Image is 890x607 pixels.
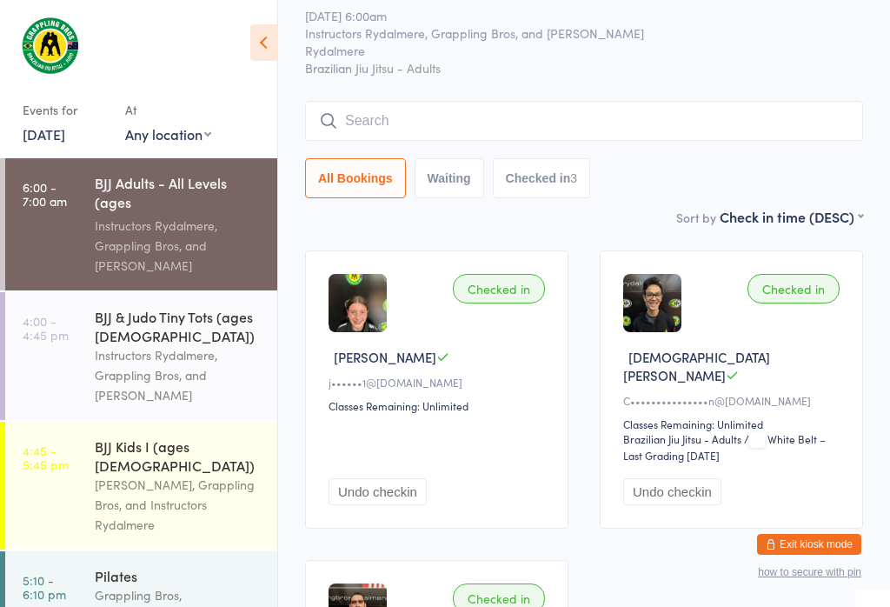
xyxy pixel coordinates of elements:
span: Rydalmere [305,42,836,59]
div: 3 [570,171,577,185]
label: Sort by [676,209,716,226]
span: Instructors Rydalmere, Grappling Bros, and [PERSON_NAME] [305,24,836,42]
div: C•••••••••••••••n@[DOMAIN_NAME] [623,393,845,408]
button: Undo checkin [329,478,427,505]
button: Undo checkin [623,478,721,505]
div: Events for [23,96,108,124]
button: Waiting [415,158,484,198]
div: Checked in [747,274,840,303]
a: 4:00 -4:45 pmBJJ & Judo Tiny Tots (ages [DEMOGRAPHIC_DATA])Instructors Rydalmere, Grappling Bros,... [5,292,277,420]
span: [DEMOGRAPHIC_DATA][PERSON_NAME] [623,348,770,384]
div: BJJ Kids I (ages [DEMOGRAPHIC_DATA]) [95,437,262,475]
a: 4:45 -5:45 pmBJJ Kids I (ages [DEMOGRAPHIC_DATA])[PERSON_NAME], Grappling Bros, and Instructors R... [5,422,277,550]
button: how to secure with pin [758,566,861,578]
div: At [125,96,211,124]
div: Brazilian Jiu Jitsu - Adults [623,431,741,446]
div: Any location [125,124,211,143]
div: BJJ Adults - All Levels (ages [DEMOGRAPHIC_DATA]+) [95,173,262,216]
time: 4:00 - 4:45 pm [23,314,69,342]
div: Classes Remaining: Unlimited [623,417,845,431]
button: Exit kiosk mode [757,534,861,555]
span: Brazilian Jiu Jitsu - Adults [305,59,863,77]
img: Grappling Bros Rydalmere [17,13,83,78]
input: Search [305,101,863,141]
time: 4:45 - 5:45 pm [23,444,69,471]
button: Checked in3 [493,158,591,198]
div: Instructors Rydalmere, Grappling Bros, and [PERSON_NAME] [95,345,262,405]
div: Classes Remaining: Unlimited [329,398,550,413]
div: [PERSON_NAME], Grappling Bros, and Instructors Rydalmere [95,475,262,535]
time: 6:00 - 7:00 am [23,180,67,208]
span: [PERSON_NAME] [334,348,436,366]
div: j••••••1@[DOMAIN_NAME] [329,375,550,390]
a: 6:00 -7:00 amBJJ Adults - All Levels (ages [DEMOGRAPHIC_DATA]+)Instructors Rydalmere, Grappling B... [5,158,277,290]
div: BJJ & Judo Tiny Tots (ages [DEMOGRAPHIC_DATA]) [95,307,262,345]
img: image1756415613.png [623,274,681,332]
div: Checked in [453,274,545,303]
div: Pilates [95,566,262,585]
div: Check in time (DESC) [720,207,863,226]
button: All Bookings [305,158,406,198]
a: [DATE] [23,124,65,143]
span: [DATE] 6:00am [305,7,836,24]
div: Instructors Rydalmere, Grappling Bros, and [PERSON_NAME] [95,216,262,276]
time: 5:10 - 6:10 pm [23,573,66,601]
img: image1702274524.png [329,274,387,332]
